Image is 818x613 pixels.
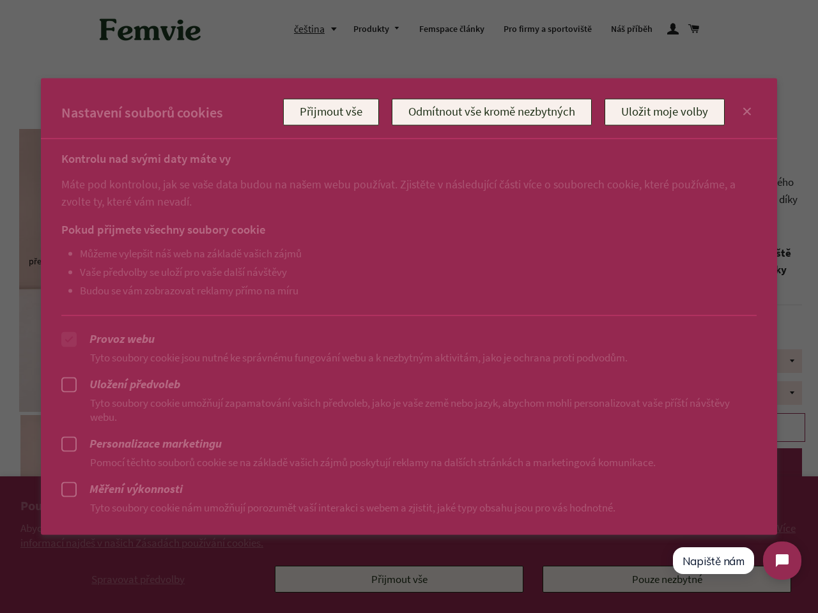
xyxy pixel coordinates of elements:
label: Měření výkonnosti [61,481,757,497]
label: Uložení předvoleb [61,377,757,392]
iframe: Tidio Chat [661,531,812,591]
h3: Kontrolu nad svými daty máte vy [61,152,757,166]
label: Provoz webu [61,331,757,347]
li: Budou se vám zobrazovat reklamy přímo na míru [80,284,731,296]
p: Tyto soubory cookie umožňují zapamatování vašich předvoleb, jako je vaše země nebo jazyk, abychom... [61,395,757,423]
label: Personalizace marketingu [61,436,757,451]
li: Vaše předvolby se uloží pro vaše další návštěvy [80,265,731,278]
p: Tyto soubory cookie jsou nutné ke správnému fungování webu a k nezbytným aktivitám, jako je ochra... [61,350,757,364]
button: Odmítnout vše kromě nezbytných [392,99,592,126]
button: Přijmout vše [283,99,379,126]
button: Close dialog [739,104,755,119]
h2: Nastavení souborů cookies [61,103,283,121]
button: Uložit moje volby [605,99,725,126]
p: Máte pod kontrolou, jak se vaše data budou na našem webu používat. Zjistěte v následující části v... [61,176,757,210]
li: Můžeme vylepšit náš web na základě vašich zájmů [80,246,731,259]
p: Pomocí těchto souborů cookie se na základě vašich zájmů poskytují reklamy na dalších stránkách a ... [61,455,757,469]
h3: Pokud přijmete všechny soubory cookie [61,223,731,237]
p: Tyto soubory cookie nám umožňují porozumět vaší interakci s webem a zjistit, jaké typy obsahu jso... [61,500,757,514]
